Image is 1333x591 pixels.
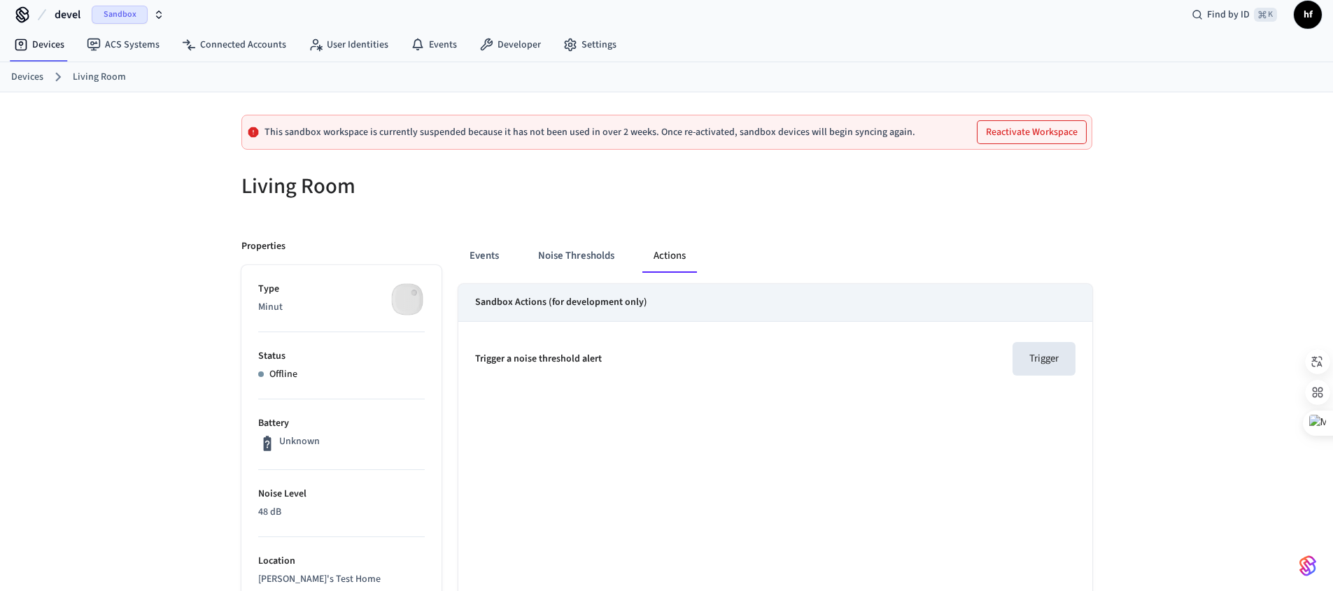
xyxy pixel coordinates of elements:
a: Devices [11,70,43,85]
p: 48 dB [258,505,425,520]
p: Unknown [279,434,320,449]
button: Noise Thresholds [527,239,626,273]
span: Find by ID [1207,8,1250,22]
button: hf [1294,1,1322,29]
p: Offline [269,367,297,382]
p: [PERSON_NAME]'s Test Home [258,572,425,587]
p: Minut [258,300,425,315]
p: Battery [258,416,425,431]
p: Location [258,554,425,569]
p: Status [258,349,425,364]
a: ACS Systems [76,32,171,57]
h5: Living Room [241,172,658,201]
span: devel [55,6,80,23]
button: Events [458,239,510,273]
span: hf [1295,2,1320,27]
p: Sandbox Actions (for development only) [475,295,1075,310]
span: Sandbox [92,6,148,24]
p: Noise Level [258,487,425,501]
a: Living Room [73,70,126,85]
button: Reactivate Workspace [978,121,1086,143]
a: Settings [552,32,628,57]
button: Actions [642,239,697,273]
div: Find by ID⌘ K [1180,2,1288,27]
p: Trigger a noise threshold alert [475,352,602,366]
div: ant example [458,239,1092,273]
a: Developer [468,32,552,57]
p: This sandbox workspace is currently suspended because it has not been used in over 2 weeks. Once ... [265,127,915,138]
button: Trigger [1013,342,1075,376]
a: User Identities [297,32,400,57]
a: Events [400,32,468,57]
p: Type [258,282,425,297]
span: ⌘ K [1254,8,1277,22]
a: Connected Accounts [171,32,297,57]
img: SeamLogoGradient.69752ec5.svg [1299,555,1316,577]
img: Minut Sensor [390,282,425,317]
p: Properties [241,239,285,254]
a: Devices [3,32,76,57]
